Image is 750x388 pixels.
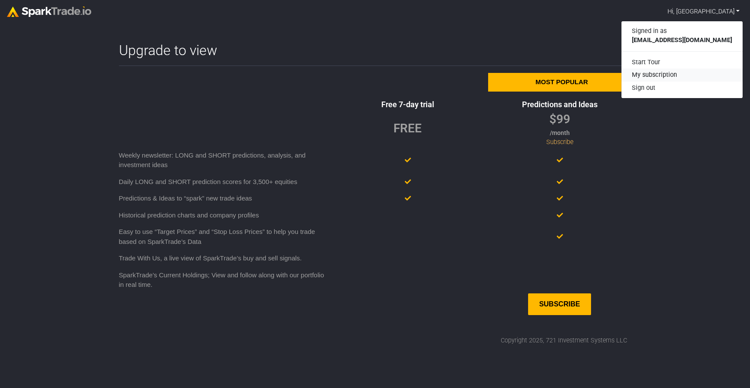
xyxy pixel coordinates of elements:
[115,177,332,187] div: Daily LONG and SHORT prediction scores for 3,500+ equities
[501,336,627,345] div: Copyright 2025, 721 Investment Systems LLC
[546,138,573,146] a: Subscribe
[621,56,743,69] div: Start Tour
[115,210,332,220] div: Historical prediction charts and company profiles
[535,77,588,87] div: Most popular
[115,151,332,170] div: Weekly newsletter: LONG and SHORT predictions, analysis, and investment ideas
[550,128,570,138] div: /month
[664,3,743,20] a: Hi, [GEOGRAPHIC_DATA]
[332,99,484,110] div: Free 7-day trial
[115,253,332,263] div: Trade With Us, a live view of SparkTrade’s buy and sell signals.
[549,110,570,128] div: $99
[115,227,332,247] div: Easy to use “Target Prices” and “Stop Loss Prices” to help you trade based on SparkTrade’s Data
[7,7,91,17] img: sparktrade.png
[393,119,422,138] div: FREE
[621,21,743,99] div: Hi, [GEOGRAPHIC_DATA]
[115,194,332,204] div: Predictions & Ideas to “spark” new trade ideas
[484,99,636,110] div: Predictions and Ideas
[528,293,591,315] a: Subscribe
[621,69,743,82] a: My subscription
[115,270,332,290] div: SparkTrade’s Current Holdings; View and follow along with our portfolio in real time.
[119,42,217,59] h2: Upgrade to view
[621,25,743,47] div: Signed in as
[621,82,743,95] button: Sign out
[632,36,732,44] b: [EMAIL_ADDRESS][DOMAIN_NAME]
